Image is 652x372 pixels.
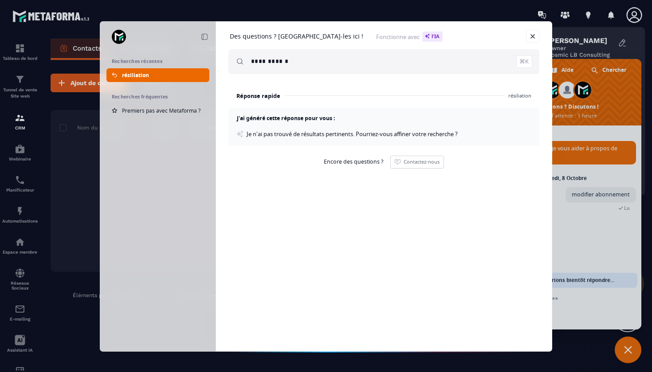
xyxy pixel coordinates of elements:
[112,94,204,100] h2: Recherches fréquentes
[526,30,539,43] a: Fermer
[324,158,383,165] span: Encore des questions ?
[122,71,149,79] span: résiliation
[198,31,211,43] a: Réduire
[112,58,204,64] h2: Recherches récentes
[376,31,443,42] span: Fonctionne avec
[247,130,458,138] span: Je n'ai pas trouvé de résultats pertinents. Pourriez-vous affiner votre recherche ?
[122,107,200,114] span: Premiers pas avec Metaforma ?
[236,91,280,101] h3: Réponse rapide
[390,156,444,168] a: Contactez-nous
[504,92,531,99] span: résiliation
[422,31,443,42] span: l'IA
[236,115,335,122] h4: J'ai généré cette réponse pour vous :
[230,32,363,40] h1: Des questions ? [GEOGRAPHIC_DATA]-les ici !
